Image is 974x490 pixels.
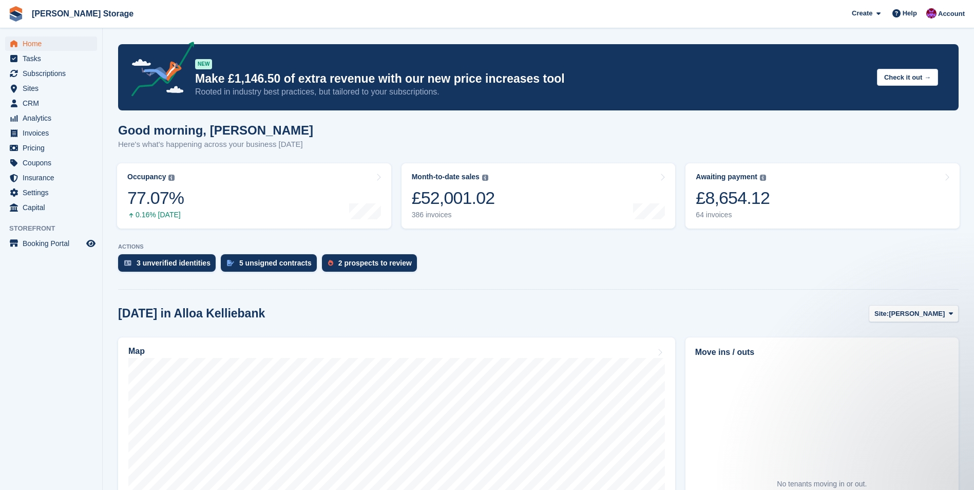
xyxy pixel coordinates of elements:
span: Subscriptions [23,66,84,81]
span: Site: [874,309,889,319]
div: £8,654.12 [696,187,770,209]
span: Help [903,8,917,18]
a: menu [5,36,97,51]
span: Account [938,9,965,19]
img: verify_identity-adf6edd0f0f0b5bbfe63781bf79b02c33cf7c696d77639b501bdc392416b5a36.svg [124,260,131,266]
button: Site: [PERSON_NAME] [869,305,959,322]
p: ACTIONS [118,243,959,250]
a: menu [5,185,97,200]
h2: Move ins / outs [695,346,949,359]
div: 0.16% [DATE] [127,211,184,219]
h2: Map [128,347,145,356]
p: Make £1,146.50 of extra revenue with our new price increases tool [195,71,869,86]
p: Rooted in industry best practices, but tailored to your subscriptions. [195,86,869,98]
span: Tasks [23,51,84,66]
span: Settings [23,185,84,200]
span: Invoices [23,126,84,140]
span: Capital [23,200,84,215]
span: Sites [23,81,84,96]
div: Awaiting payment [696,173,757,181]
a: menu [5,156,97,170]
span: Create [852,8,872,18]
div: 2 prospects to review [338,259,412,267]
span: Storefront [9,223,102,234]
h1: Good morning, [PERSON_NAME] [118,123,313,137]
a: 3 unverified identities [118,254,221,277]
h2: [DATE] in Alloa Kelliebank [118,307,265,321]
img: contract_signature_icon-13c848040528278c33f63329250d36e43548de30e8caae1d1a13099fd9432cc5.svg [227,260,234,266]
img: Audra Whitelaw [926,8,937,18]
span: [PERSON_NAME] [889,309,945,319]
img: icon-info-grey-7440780725fd019a000dd9b08b2336e03edf1995a4989e88bcd33f0948082b44.svg [760,175,766,181]
a: Month-to-date sales £52,001.02 386 invoices [402,163,676,229]
span: Analytics [23,111,84,125]
div: 5 unsigned contracts [239,259,312,267]
span: Home [23,36,84,51]
span: Pricing [23,141,84,155]
div: 64 invoices [696,211,770,219]
a: Preview store [85,237,97,250]
button: Check it out → [877,69,938,86]
div: £52,001.02 [412,187,495,209]
a: menu [5,236,97,251]
a: menu [5,126,97,140]
img: icon-info-grey-7440780725fd019a000dd9b08b2336e03edf1995a4989e88bcd33f0948082b44.svg [168,175,175,181]
div: No tenants moving in or out. [777,479,867,489]
img: stora-icon-8386f47178a22dfd0bd8f6a31ec36ba5ce8667c1dd55bd0f319d3a0aa187defe.svg [8,6,24,22]
p: Here's what's happening across your business [DATE] [118,139,313,150]
a: menu [5,66,97,81]
a: 2 prospects to review [322,254,422,277]
div: Occupancy [127,173,166,181]
div: 3 unverified identities [137,259,211,267]
div: 386 invoices [412,211,495,219]
img: price-adjustments-announcement-icon-8257ccfd72463d97f412b2fc003d46551f7dbcb40ab6d574587a9cd5c0d94... [123,42,195,100]
span: Coupons [23,156,84,170]
div: Month-to-date sales [412,173,480,181]
span: Booking Portal [23,236,84,251]
span: CRM [23,96,84,110]
img: prospect-51fa495bee0391a8d652442698ab0144808aea92771e9ea1ae160a38d050c398.svg [328,260,333,266]
a: Awaiting payment £8,654.12 64 invoices [685,163,960,229]
a: menu [5,141,97,155]
span: Insurance [23,171,84,185]
div: NEW [195,59,212,69]
a: menu [5,81,97,96]
a: [PERSON_NAME] Storage [28,5,138,22]
a: menu [5,96,97,110]
a: 5 unsigned contracts [221,254,322,277]
div: 77.07% [127,187,184,209]
a: menu [5,111,97,125]
a: Occupancy 77.07% 0.16% [DATE] [117,163,391,229]
a: menu [5,171,97,185]
img: icon-info-grey-7440780725fd019a000dd9b08b2336e03edf1995a4989e88bcd33f0948082b44.svg [482,175,488,181]
a: menu [5,200,97,215]
a: menu [5,51,97,66]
